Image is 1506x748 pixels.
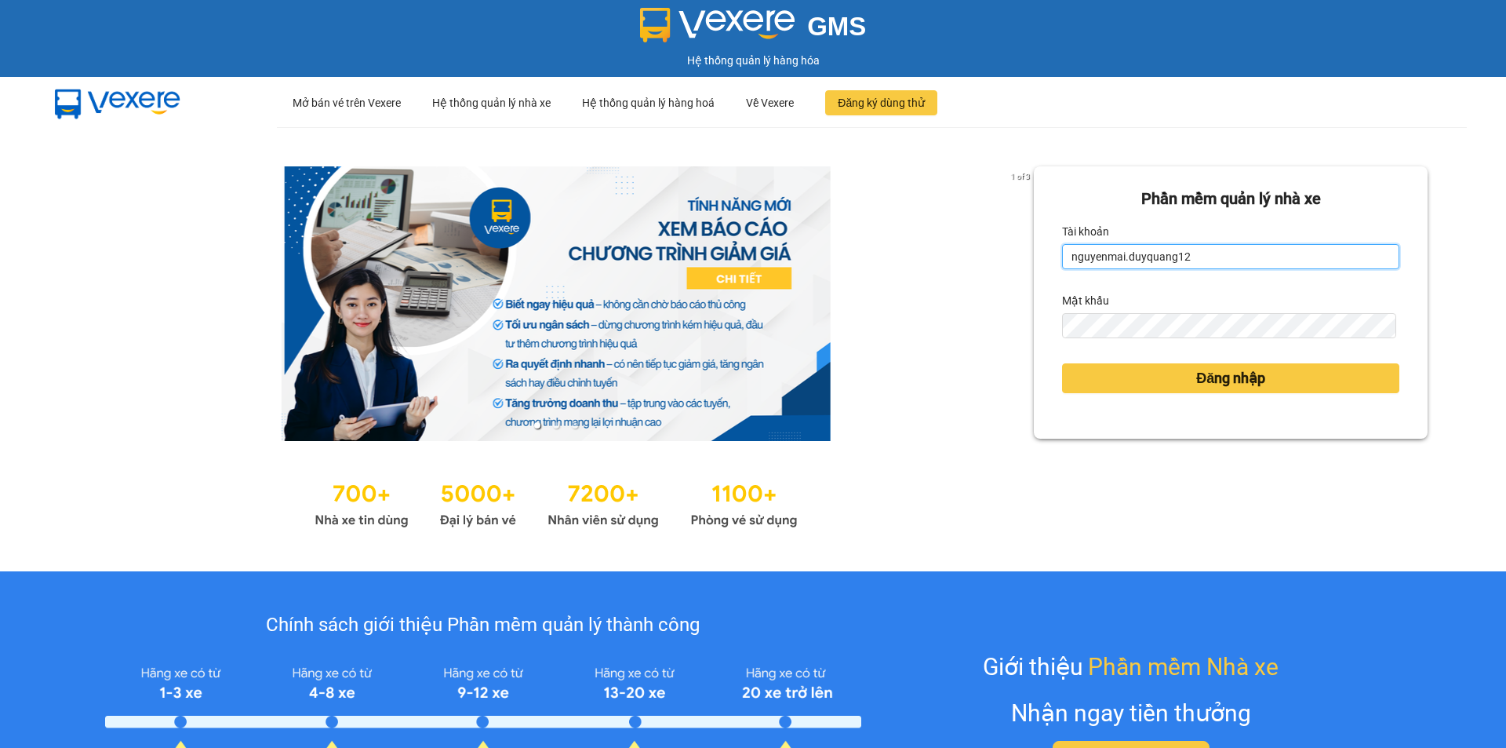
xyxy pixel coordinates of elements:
div: Hệ thống quản lý hàng hóa [4,52,1502,69]
img: mbUUG5Q.png [39,77,196,129]
label: Mật khẩu [1062,288,1109,313]
label: Tài khoản [1062,219,1109,244]
div: Hệ thống quản lý nhà xe [432,78,551,128]
span: GMS [807,12,866,41]
p: 1 of 3 [1006,166,1034,187]
button: Đăng nhập [1062,363,1399,393]
div: Về Vexere [746,78,794,128]
div: Hệ thống quản lý hàng hoá [582,78,715,128]
a: GMS [640,24,867,36]
button: previous slide / item [78,166,100,441]
li: slide item 3 [572,422,578,429]
div: Giới thiệu [983,648,1279,685]
div: Phần mềm quản lý nhà xe [1062,187,1399,211]
span: Đăng ký dùng thử [838,94,925,111]
div: Nhận ngay tiền thưởng [1011,695,1251,732]
span: Đăng nhập [1196,367,1265,389]
img: logo 2 [640,8,795,42]
span: Phần mềm Nhà xe [1088,648,1279,685]
img: Statistics.png [315,473,798,532]
div: Mở bán vé trên Vexere [293,78,401,128]
li: slide item 1 [534,422,540,429]
input: Tài khoản [1062,244,1399,269]
button: Đăng ký dùng thử [825,90,937,115]
li: slide item 2 [553,422,559,429]
button: next slide / item [1012,166,1034,441]
input: Mật khẩu [1062,313,1395,338]
div: Chính sách giới thiệu Phần mềm quản lý thành công [105,611,860,640]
